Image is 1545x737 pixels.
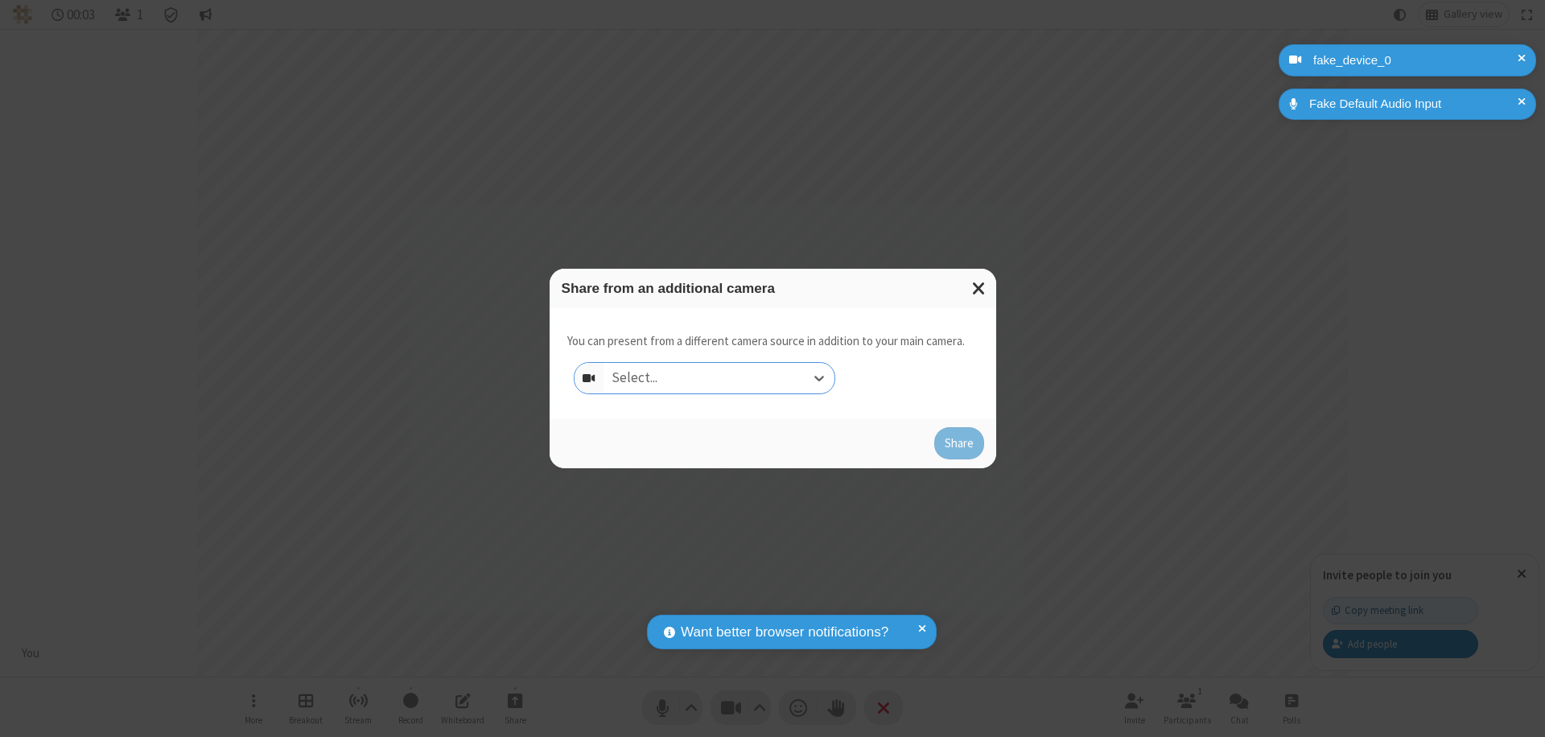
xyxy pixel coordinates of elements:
[962,269,996,308] button: Close modal
[681,622,888,643] span: Want better browser notifications?
[1308,51,1524,70] div: fake_device_0
[562,281,984,296] h3: Share from an additional camera
[1304,95,1524,113] div: Fake Default Audio Input
[567,332,965,351] p: You can present from a different camera source in addition to your main camera.
[934,427,984,459] button: Share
